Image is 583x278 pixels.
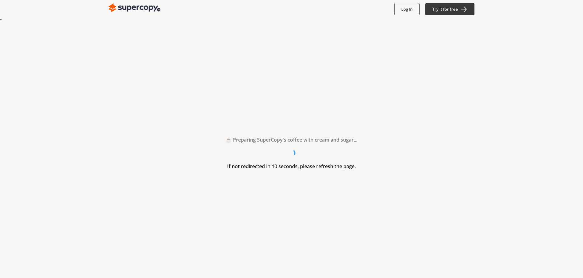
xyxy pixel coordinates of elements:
b: Log In [401,6,413,12]
h3: If not redirected in 10 seconds, please refresh the page. [227,162,356,171]
b: Try it for free [432,6,458,12]
button: Try it for free [425,3,475,15]
h2: ☕ Preparing SuperCopy's coffee with cream and sugar... [226,135,357,144]
img: Close [109,2,160,14]
button: Log In [394,3,420,15]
